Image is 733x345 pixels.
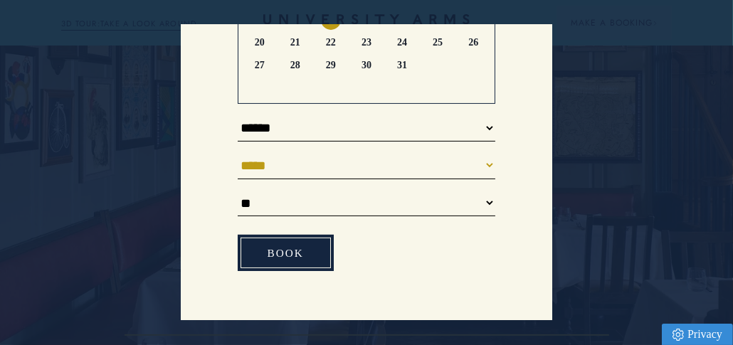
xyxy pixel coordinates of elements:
span: Tuesday 21 October 2025 [285,33,305,53]
span: Friday 24 October 2025 [392,33,412,53]
span: Wednesday 29 October 2025 [321,55,341,75]
img: Privacy [673,329,684,341]
span: Wednesday 22 October 2025 [321,33,341,53]
span: Monday 20 October 2025 [250,33,270,53]
a: Book [238,235,334,271]
span: Monday 27 October 2025 [250,55,270,75]
span: Thursday 30 October 2025 [357,55,376,75]
span: Saturday 25 October 2025 [428,33,448,53]
span: Thursday 23 October 2025 [357,33,376,53]
a: Privacy [662,324,733,345]
span: Friday 31 October 2025 [392,55,412,75]
span: Tuesday 28 October 2025 [285,55,305,75]
span: Sunday 26 October 2025 [463,33,483,53]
